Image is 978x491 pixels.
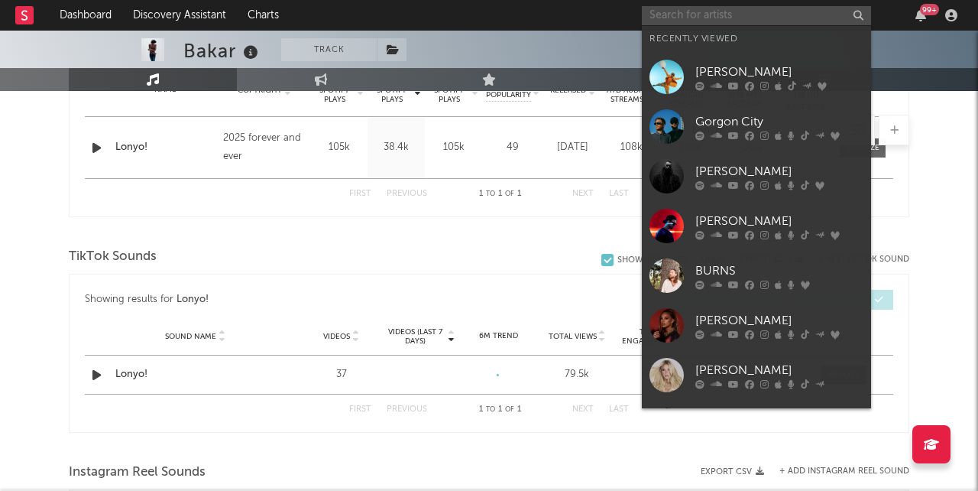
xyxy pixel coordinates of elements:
[915,9,926,21] button: 99+
[642,151,871,201] a: [PERSON_NAME]
[165,332,216,341] span: Sound Name
[642,102,871,151] a: Gorgon City
[695,63,863,81] div: [PERSON_NAME]
[920,4,939,15] div: 99 +
[387,405,427,414] button: Previous
[281,38,377,61] button: Track
[486,140,539,155] div: 49
[486,190,495,197] span: to
[695,212,863,230] div: [PERSON_NAME]
[486,406,495,413] span: to
[349,405,371,414] button: First
[458,401,542,419] div: 1 1 1
[779,467,909,476] button: + Add Instagram Reel Sound
[306,367,377,382] div: 37
[85,290,489,310] div: Showing results for
[609,405,629,414] button: Last
[505,190,514,197] span: of
[183,38,262,63] div: Bakar
[695,162,863,180] div: [PERSON_NAME]
[701,467,764,476] button: Export CSV
[115,367,275,382] a: Lonyo!
[695,311,863,330] div: [PERSON_NAME]
[606,140,657,155] div: 108k
[458,185,542,203] div: 1 1 1
[642,201,871,251] a: [PERSON_NAME]
[609,190,629,198] button: Last
[620,367,691,382] div: 9.58k
[642,301,871,350] a: [PERSON_NAME]
[429,140,478,155] div: 105k
[547,140,598,155] div: [DATE]
[115,140,215,155] a: Lonyo!
[617,255,724,265] div: Show 2 Removed Sounds
[349,190,371,198] button: First
[642,6,871,25] input: Search for artists
[620,327,682,346] span: Total Engagements
[323,332,350,341] span: Videos
[642,52,871,102] a: [PERSON_NAME]
[642,350,871,400] a: [PERSON_NAME]
[695,112,863,131] div: Gorgon City
[642,400,871,450] a: [PERSON_NAME]
[549,332,597,341] span: Total Views
[572,190,594,198] button: Next
[69,463,206,482] span: Instagram Reel Sounds
[176,291,209,309] div: Lonyo!
[505,406,514,413] span: of
[69,248,157,266] span: TikTok Sounds
[695,262,863,280] div: BURNS
[695,361,863,379] div: [PERSON_NAME]
[572,405,594,414] button: Next
[463,330,534,342] div: 6M Trend
[542,367,613,382] div: 79.5k
[649,30,863,48] div: Recently Viewed
[314,140,364,155] div: 105k
[764,467,909,476] div: + Add Instagram Reel Sound
[387,190,427,198] button: Previous
[384,327,446,346] span: Videos (last 7 days)
[371,140,421,155] div: 38.4k
[223,129,306,166] div: 2025 forever and ever
[642,251,871,301] a: BURNS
